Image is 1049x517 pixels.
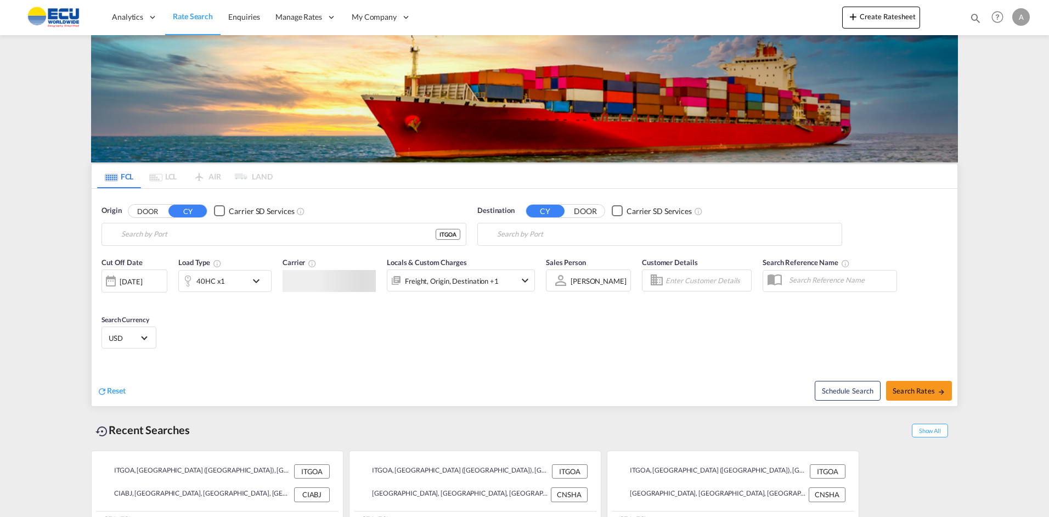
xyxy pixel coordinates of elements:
md-icon: icon-chevron-down [250,274,268,288]
span: Manage Rates [275,12,322,23]
button: CY [168,205,207,217]
md-icon: icon-chevron-down [518,274,532,287]
span: Analytics [112,12,143,23]
div: A [1012,8,1030,26]
md-icon: icon-refresh [97,386,107,396]
md-icon: icon-information-outline [213,259,222,268]
button: CY [526,205,565,217]
span: My Company [352,12,397,23]
span: Enquiries [228,12,260,21]
div: Recent Searches [91,418,194,442]
md-pagination-wrapper: Use the left and right arrow keys to navigate between tabs [97,164,273,188]
div: Freight Origin Destination Factory Stuffing [405,273,499,289]
span: Help [988,8,1007,26]
md-icon: Unchecked: Search for CY (Container Yard) services for all selected carriers.Checked : Search for... [296,207,305,216]
span: Search Currency [101,316,149,324]
input: Search Reference Name [783,272,896,288]
div: Help [988,8,1012,27]
span: Customer Details [642,258,697,267]
div: ITGOA, Genova (Genoa), Italy, Southern Europe, Europe [105,464,291,479]
div: Carrier SD Services [229,206,294,217]
input: Search by Port [497,226,836,243]
span: Sales Person [546,258,586,267]
button: icon-plus 400-fgCreate Ratesheet [842,7,920,29]
input: Enter Customer Details [666,272,748,289]
div: CNSHA, Shanghai, China, Greater China & Far East Asia, Asia Pacific [363,487,548,502]
span: Search Rates [893,386,945,395]
img: LCL+%26+FCL+BACKGROUND.png [91,35,958,162]
img: 6cccb1402a9411edb762cf9624ab9cda.png [16,5,91,30]
button: Note: By default Schedule search will only considerorigin ports, destination ports and cut off da... [815,381,881,401]
span: Origin [101,205,121,216]
div: 40HC x1 [196,273,225,289]
md-icon: Your search will be saved by the below given name [841,259,850,268]
div: Carrier SD Services [627,206,692,217]
div: CNSHA, Shanghai, China, Greater China & Far East Asia, Asia Pacific [621,487,806,502]
md-icon: Unchecked: Search for CY (Container Yard) services for all selected carriers.Checked : Search for... [694,207,703,216]
md-input-container: Genova (Genoa), ITGOA [102,223,466,245]
md-select: Sales Person: Andrea Tumiati [569,273,628,289]
md-datepicker: Select [101,291,110,306]
md-select: Select Currency: $ USDUnited States Dollar [108,330,150,346]
span: Carrier [283,258,317,267]
span: Destination [477,205,515,216]
div: icon-refreshReset [97,385,126,397]
md-tab-item: FCL [97,164,141,188]
button: DOOR [128,205,167,217]
div: CIABJ [294,487,330,502]
span: Locals & Custom Charges [387,258,467,267]
div: CIABJ, Abidjan, Côte d'Ivoire, Western Africa, Africa [105,487,291,502]
md-checkbox: Checkbox No Ink [612,205,692,217]
div: 40HC x1icon-chevron-down [178,270,272,292]
div: ITGOA, Genova (Genoa), Italy, Southern Europe, Europe [363,464,549,479]
md-icon: icon-plus 400-fg [847,10,860,23]
span: Show All [912,424,948,437]
div: CNSHA [809,487,845,502]
md-icon: The selected Trucker/Carrierwill be displayed in the rate results If the rates are from another f... [308,259,317,268]
div: ITGOA [810,464,845,479]
span: Rate Search [173,12,213,21]
md-input-container: Abidjan, CIABJ [478,223,842,245]
div: Origin DOOR CY Checkbox No InkUnchecked: Search for CY (Container Yard) services for all selected... [92,189,957,406]
div: ITGOA [552,464,588,479]
md-icon: icon-backup-restore [95,425,109,438]
md-icon: icon-magnify [969,12,982,24]
div: icon-magnify [969,12,982,29]
span: Reset [107,386,126,395]
div: CNSHA [551,487,588,502]
div: [DATE] [101,269,167,293]
div: ITGOA [436,229,460,240]
span: Cut Off Date [101,258,143,267]
div: [PERSON_NAME] [571,277,627,285]
div: Freight Origin Destination Factory Stuffingicon-chevron-down [387,269,535,291]
md-checkbox: Checkbox No Ink [214,205,294,217]
div: [DATE] [120,277,142,286]
span: Search Reference Name [763,258,850,267]
span: Load Type [178,258,222,267]
button: DOOR [566,205,605,217]
div: ITGOA [294,464,330,479]
div: ITGOA, Genova (Genoa), Italy, Southern Europe, Europe [621,464,807,479]
input: Search by Port [121,226,436,243]
button: Search Ratesicon-arrow-right [886,381,952,401]
md-icon: icon-arrow-right [938,388,945,396]
span: USD [109,333,139,343]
